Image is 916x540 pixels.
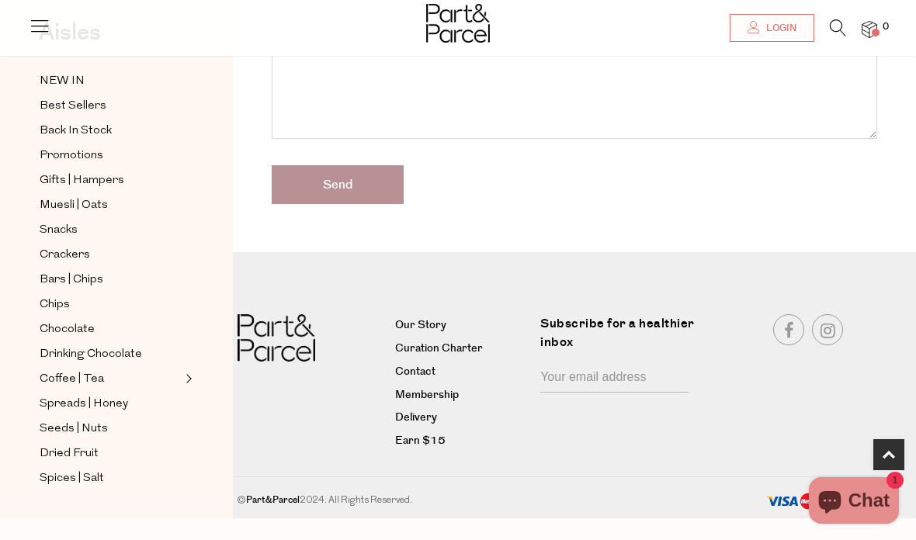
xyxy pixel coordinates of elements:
a: Login [730,14,814,42]
span: Login [762,22,796,35]
input: Send [272,165,404,204]
a: Earn $15 [395,432,529,451]
button: Expand/Collapse Coffee | Tea [182,369,193,388]
img: payment-methods.png [766,493,828,511]
span: Spreads | Honey [40,395,128,414]
span: Coffee | Tea [40,370,104,389]
span: NEW IN [40,72,85,91]
a: Bars | Chips [40,270,181,289]
a: Crackers [40,245,181,265]
span: Snacks [40,221,78,240]
span: Seeds | Nuts [40,420,108,438]
img: Part&Parcel [426,4,490,43]
a: Chips [40,295,181,314]
span: Chips [40,296,70,314]
b: Part&Parcel [246,493,300,507]
label: Subscribe for a healthier inbox [540,314,698,363]
a: Membership [395,386,529,405]
a: NEW IN [40,71,181,91]
span: Back In Stock [40,122,112,140]
span: Crackers [40,246,90,265]
span: Dried Fruit [40,445,99,463]
span: Muesli | Oats [40,196,108,215]
a: Spreads | Honey [40,394,181,414]
input: Your email address [540,363,689,393]
a: Curation Charter [395,340,529,358]
a: Our Story [395,317,529,335]
span: Chocolate [40,320,95,339]
a: Contact [395,363,529,382]
span: Gifts | Hampers [40,171,124,190]
div: © 2024. All Rights Reserved. [238,493,706,508]
span: Bars | Chips [40,271,103,289]
span: Spices | Salt [40,469,104,488]
span: Drinking Chocolate [40,345,142,364]
a: 0 [862,21,877,37]
a: Coffee | Tea [40,369,181,389]
a: Drinking Chocolate [40,344,181,364]
a: Chocolate [40,320,181,339]
span: Best Sellers [40,97,106,116]
a: Best Sellers [40,96,181,116]
a: Delivery [395,409,529,427]
a: Back In Stock [40,121,181,140]
span: Promotions [40,147,103,165]
a: Spices | Salt [40,469,181,488]
a: Seeds | Nuts [40,419,181,438]
img: Part&Parcel [238,314,315,362]
a: Gifts | Hampers [40,171,181,190]
a: Promotions [40,146,181,165]
inbox-online-store-chat: Shopify online store chat [804,477,904,528]
span: 0 [879,20,893,34]
a: Snacks [40,220,181,240]
a: Muesli | Oats [40,196,181,215]
a: Dried Fruit [40,444,181,463]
